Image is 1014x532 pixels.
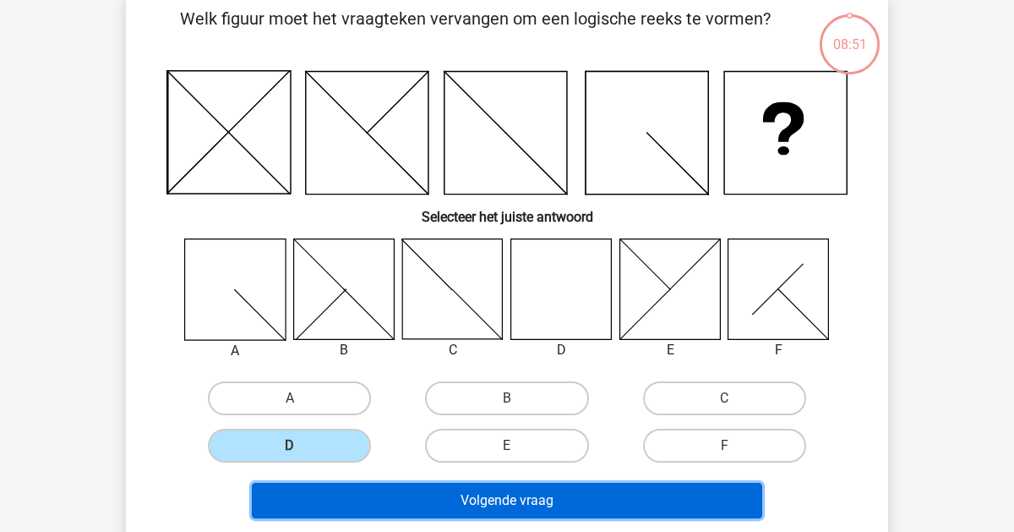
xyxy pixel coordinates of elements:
[153,195,861,225] h6: Selecteer het juiste antwoord
[172,341,299,361] div: A
[715,340,842,360] div: F
[208,429,371,463] label: D
[818,13,881,55] div: 08:51
[425,429,588,463] label: E
[281,340,408,360] div: B
[425,381,588,415] label: B
[607,340,734,360] div: E
[643,429,806,463] label: F
[208,381,371,415] label: A
[498,340,625,360] div: D
[389,340,516,360] div: C
[153,6,798,57] p: Welk figuur moet het vraagteken vervangen om een logische reeks te vormen?
[252,483,763,518] button: Volgende vraag
[643,381,806,415] label: C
